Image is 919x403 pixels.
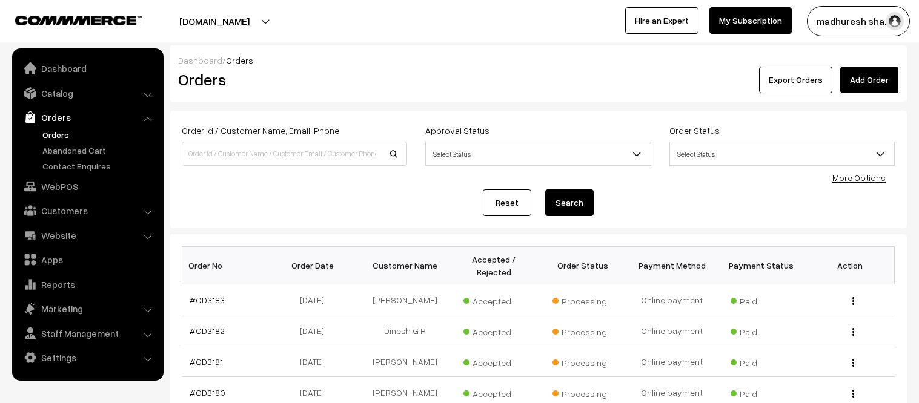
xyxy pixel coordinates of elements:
span: Processing [552,292,613,307]
td: Online payment [628,315,717,346]
span: Accepted [463,384,524,400]
span: Accepted [463,292,524,307]
td: [PERSON_NAME] [360,346,450,377]
a: Contact Enquires [39,160,159,172]
div: / [178,54,898,67]
button: madhuresh sha… [807,6,910,36]
a: Add Order [840,67,898,93]
th: Order Status [539,247,628,284]
span: Paid [731,323,791,338]
a: Dashboard [178,55,222,65]
span: Select Status [670,143,894,165]
button: [DOMAIN_NAME] [137,6,292,36]
a: Settings [15,347,159,369]
td: Dinesh G R [360,315,450,346]
h2: Orders [178,70,406,89]
span: Orders [226,55,253,65]
span: Paid [731,384,791,400]
a: Apps [15,249,159,270]
label: Approval Status [425,124,489,137]
td: [DATE] [271,315,360,346]
span: Paid [731,292,791,307]
button: Search [545,189,594,216]
a: COMMMERCE [15,12,121,27]
img: Menu [852,390,854,398]
th: Action [806,247,895,284]
span: Select Status [426,143,650,165]
th: Order No [182,247,271,284]
span: Select Status [669,142,895,166]
a: Hire an Expert [625,7,698,34]
a: #OD3182 [190,326,225,336]
a: Orders [39,128,159,141]
span: Processing [552,323,613,338]
img: Menu [852,297,854,305]
td: [DATE] [271,346,360,377]
a: Customers [15,200,159,221]
span: Paid [731,353,791,369]
input: Order Id / Customer Name / Customer Email / Customer Phone [182,142,407,166]
span: Select Status [425,142,651,166]
a: Catalog [15,82,159,104]
th: Order Date [271,247,360,284]
img: user [886,12,904,30]
label: Order Status [669,124,720,137]
a: #OD3180 [190,387,225,398]
span: Processing [552,353,613,369]
th: Customer Name [360,247,450,284]
a: Orders [15,106,159,128]
img: Menu [852,359,854,367]
td: Online payment [628,284,717,315]
th: Accepted / Rejected [450,247,539,284]
a: Website [15,224,159,246]
th: Payment Method [628,247,717,284]
span: Accepted [463,353,524,369]
img: Menu [852,328,854,336]
a: My Subscription [709,7,792,34]
a: #OD3183 [190,295,225,305]
a: Staff Management [15,323,159,344]
a: WebPOS [15,175,159,197]
button: Export Orders [759,67,832,93]
img: COMMMERCE [15,16,142,25]
a: #OD3181 [190,356,223,367]
label: Order Id / Customer Name, Email, Phone [182,124,339,137]
a: More Options [832,172,886,183]
a: Abandoned Cart [39,144,159,157]
td: Online payment [628,346,717,377]
span: Accepted [463,323,524,338]
a: Reset [483,189,531,216]
span: Processing [552,384,613,400]
a: Reports [15,274,159,295]
td: [DATE] [271,284,360,315]
th: Payment Status [717,247,806,284]
td: [PERSON_NAME] [360,284,450,315]
a: Marketing [15,298,159,319]
a: Dashboard [15,57,159,79]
